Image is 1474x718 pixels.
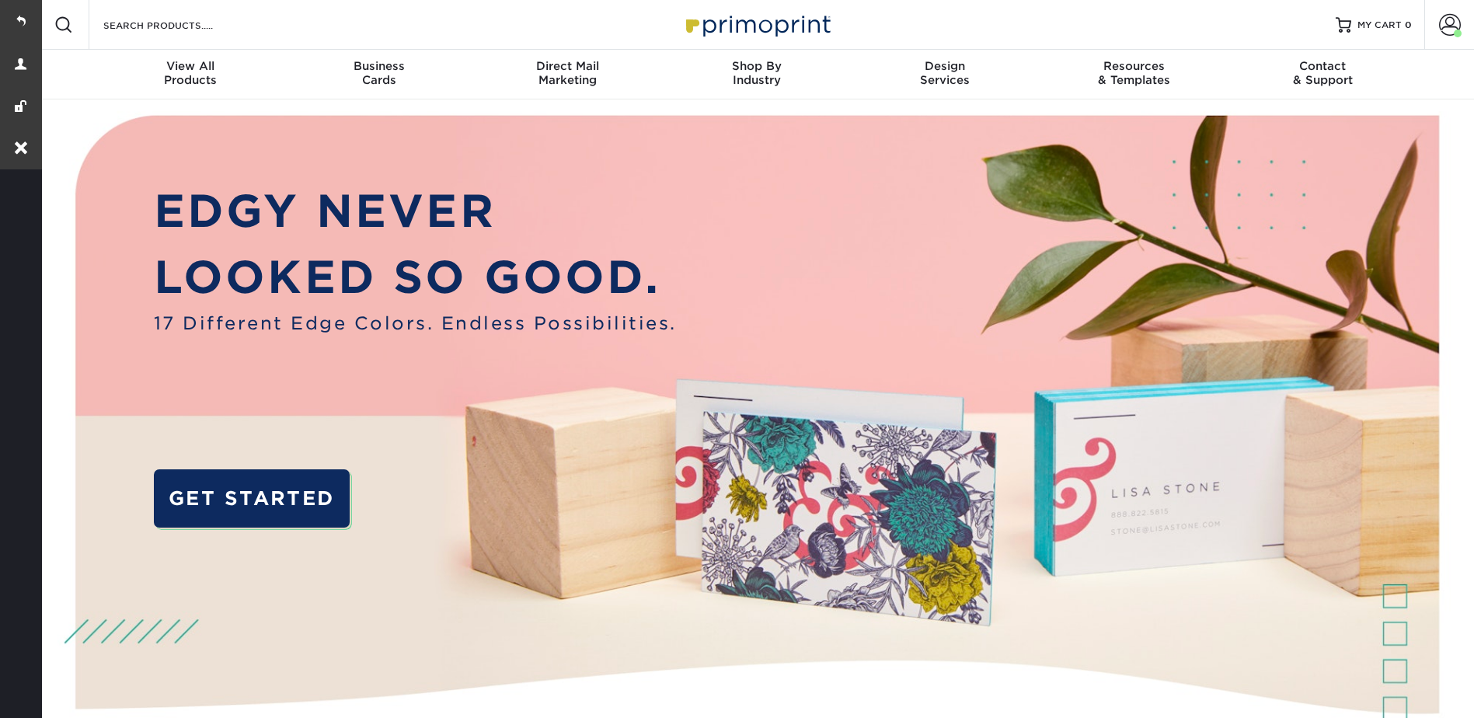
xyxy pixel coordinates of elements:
[1228,50,1417,99] a: Contact& Support
[851,50,1040,99] a: DesignServices
[96,59,285,87] div: Products
[473,59,662,73] span: Direct Mail
[154,244,677,310] p: LOOKED SO GOOD.
[1228,59,1417,87] div: & Support
[284,59,473,87] div: Cards
[662,50,851,99] a: Shop ByIndustry
[662,59,851,87] div: Industry
[1040,59,1228,87] div: & Templates
[851,59,1040,73] span: Design
[154,310,677,336] span: 17 Different Edge Colors. Endless Possibilities.
[679,8,835,41] img: Primoprint
[96,50,285,99] a: View AllProducts
[1040,50,1228,99] a: Resources& Templates
[1357,19,1402,32] span: MY CART
[662,59,851,73] span: Shop By
[102,16,253,34] input: SEARCH PRODUCTS.....
[154,178,677,244] p: EDGY NEVER
[1228,59,1417,73] span: Contact
[284,59,473,73] span: Business
[284,50,473,99] a: BusinessCards
[473,59,662,87] div: Marketing
[473,50,662,99] a: Direct MailMarketing
[1040,59,1228,73] span: Resources
[154,469,350,528] a: GET STARTED
[96,59,285,73] span: View All
[851,59,1040,87] div: Services
[1405,19,1412,30] span: 0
